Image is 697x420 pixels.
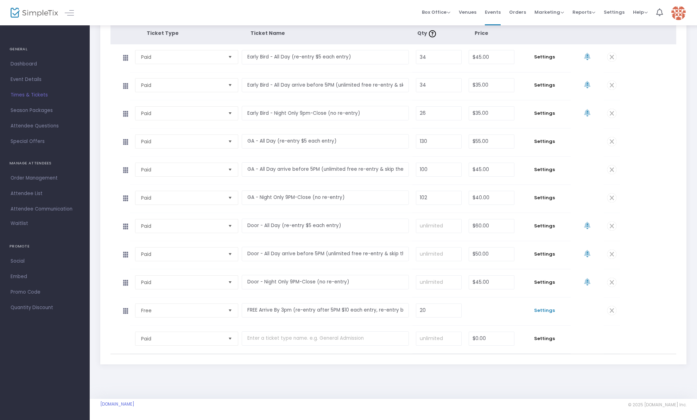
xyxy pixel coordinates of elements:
h4: PROMOTE [9,239,80,253]
span: Settings [521,138,567,145]
span: Ticket Type [147,30,179,37]
input: Enter a ticket type name. e.g. General Admission [242,134,409,149]
span: Help [633,9,648,15]
button: Select [225,219,235,233]
span: Times & Tickets [11,90,79,100]
span: Attendee List [11,189,79,198]
input: Price [469,163,514,176]
button: Select [225,304,235,317]
span: Settings [521,166,567,173]
span: Paid [141,222,223,230]
span: Settings [521,110,567,117]
span: Settings [521,54,567,61]
span: Season Packages [11,106,79,115]
span: Settings [521,222,567,230]
button: Select [225,247,235,261]
input: Enter a ticket type name. e.g. General Admission [242,303,409,318]
span: Venues [459,3,476,21]
span: Settings [521,194,567,201]
span: Reports [572,9,595,15]
span: Qty [417,30,438,37]
input: Price [469,247,514,261]
a: [DOMAIN_NAME] [100,401,134,407]
span: Quantity Discount [11,303,79,312]
span: Paid [141,251,223,258]
span: Ticket Name [251,30,285,37]
input: Price [469,191,514,205]
input: Enter a ticket type name. e.g. General Admission [242,331,409,346]
img: question-mark [429,30,436,37]
span: Box Office [422,9,450,15]
input: Enter a ticket type name. e.g. General Admission [242,247,409,261]
span: © 2025 [DOMAIN_NAME] Inc. [628,402,686,408]
span: Events [485,3,501,21]
span: Settings [521,82,567,89]
input: Enter a ticket type name. e.g. General Admission [242,219,409,233]
span: Settings [521,307,567,314]
span: Paid [141,279,223,286]
input: Price [469,79,514,92]
input: Enter a ticket type name. e.g. General Admission [242,78,409,93]
button: Select [225,191,235,205]
button: Select [225,332,235,345]
input: Price [469,135,514,148]
span: Free [141,307,223,314]
span: Order Management [11,174,79,183]
input: Enter a ticket type name. e.g. General Admission [242,106,409,120]
h4: GENERAL [9,42,80,56]
button: Select [225,276,235,289]
span: Social [11,257,79,266]
span: Paid [141,166,223,173]
span: Waitlist [11,220,28,227]
input: Price [469,50,514,64]
span: Settings [604,3,625,21]
input: Enter a ticket type name. e.g. General Admission [242,190,409,205]
span: Paid [141,82,223,89]
h4: MANAGE ATTENDEES [9,156,80,170]
input: Enter a ticket type name. e.g. General Admission [242,162,409,177]
input: Price [469,332,514,345]
span: Promo Code [11,288,79,297]
button: Select [225,163,235,176]
input: Price [469,107,514,120]
span: Paid [141,110,223,117]
span: Marketing [534,9,564,15]
input: unlimited [416,219,461,233]
span: Paid [141,54,223,61]
input: Price [469,276,514,289]
span: Attendee Communication [11,205,79,214]
span: Dashboard [11,59,79,69]
span: Paid [141,335,223,342]
span: Paid [141,194,223,201]
span: Settings [521,251,567,258]
input: Price [469,219,514,233]
input: unlimited [416,276,461,289]
span: Event Details [11,75,79,84]
span: Settings [521,335,567,342]
span: Settings [521,279,567,286]
span: Paid [141,138,223,145]
span: Attendee Questions [11,121,79,131]
span: Embed [11,272,79,281]
input: unlimited [416,332,461,345]
button: Select [225,107,235,120]
button: Select [225,79,235,92]
input: unlimited [416,247,461,261]
span: Special Offers [11,137,79,146]
button: Select [225,135,235,148]
button: Select [225,50,235,64]
input: Enter a ticket type name. e.g. General Admission [242,275,409,289]
span: Price [475,30,488,37]
span: Orders [509,3,526,21]
input: Enter a ticket type name. e.g. General Admission [242,50,409,64]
